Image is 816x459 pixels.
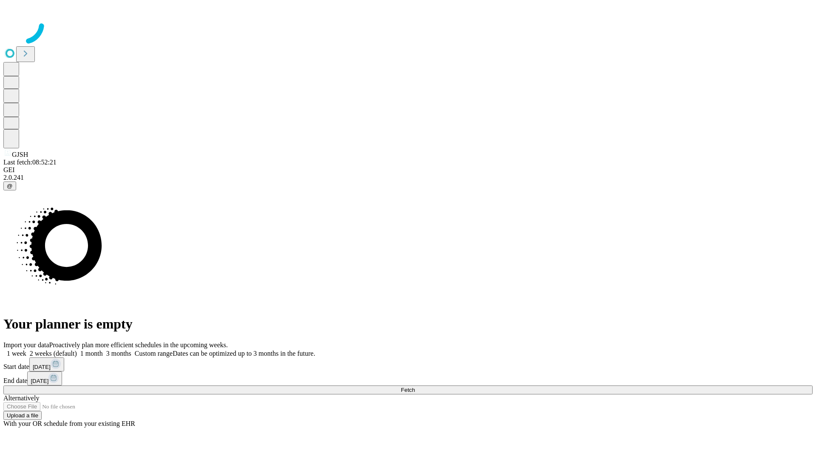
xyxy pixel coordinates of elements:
[29,357,64,371] button: [DATE]
[3,316,813,332] h1: Your planner is empty
[31,378,48,384] span: [DATE]
[12,151,28,158] span: GJSH
[3,174,813,181] div: 2.0.241
[80,350,103,357] span: 1 month
[3,159,57,166] span: Last fetch: 08:52:21
[3,357,813,371] div: Start date
[49,341,228,348] span: Proactively plan more efficient schedules in the upcoming weeks.
[3,420,135,427] span: With your OR schedule from your existing EHR
[173,350,315,357] span: Dates can be optimized up to 3 months in the future.
[3,166,813,174] div: GEI
[7,183,13,189] span: @
[3,341,49,348] span: Import your data
[401,387,415,393] span: Fetch
[7,350,26,357] span: 1 week
[3,385,813,394] button: Fetch
[3,394,39,402] span: Alternatively
[3,411,42,420] button: Upload a file
[106,350,131,357] span: 3 months
[30,350,77,357] span: 2 weeks (default)
[33,364,51,370] span: [DATE]
[135,350,173,357] span: Custom range
[27,371,62,385] button: [DATE]
[3,371,813,385] div: End date
[3,181,16,190] button: @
